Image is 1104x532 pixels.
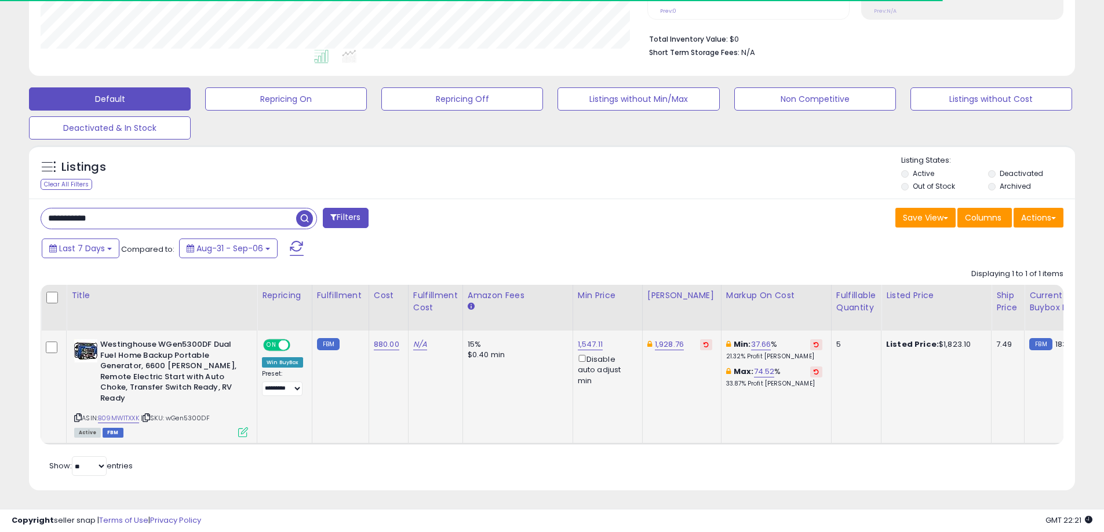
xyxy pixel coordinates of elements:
[374,289,403,302] div: Cost
[317,338,340,350] small: FBM
[886,339,982,350] div: $1,823.10
[1029,289,1089,314] div: Current Buybox Price
[12,515,54,526] strong: Copyright
[754,366,775,377] a: 74.52
[886,339,939,350] b: Listed Price:
[578,353,633,386] div: Disable auto adjust min
[655,339,684,350] a: 1,928.76
[751,339,771,350] a: 37.66
[996,339,1015,350] div: 7.49
[103,428,123,438] span: FBM
[317,289,364,302] div: Fulfillment
[647,289,716,302] div: [PERSON_NAME]
[1055,339,1083,350] span: 1830.59
[413,339,427,350] a: N/A
[413,289,458,314] div: Fulfillment Cost
[721,285,831,331] th: The percentage added to the cost of goods (COGS) that forms the calculator for Min & Max prices.
[262,357,303,368] div: Win BuyBox
[141,413,210,423] span: | SKU: wGen5300DF
[374,339,399,350] a: 880.00
[262,370,303,396] div: Preset:
[578,289,637,302] div: Min Price
[578,339,603,350] a: 1,547.11
[836,339,872,350] div: 5
[971,269,1063,280] div: Displaying 1 to 1 of 1 items
[726,289,826,302] div: Markup on Cost
[1029,338,1052,350] small: FBM
[726,380,822,388] p: 33.87% Profit [PERSON_NAME]
[150,515,201,526] a: Privacy Policy
[886,289,986,302] div: Listed Price
[99,515,148,526] a: Terms of Use
[1045,515,1092,526] span: 2025-09-14 22:21 GMT
[468,350,564,360] div: $0.40 min
[734,339,751,350] b: Min:
[262,289,307,302] div: Repricing
[74,428,101,438] span: All listings currently available for purchase on Amazon
[468,302,475,312] small: Amazon Fees.
[100,339,241,406] b: Westinghouse WGen5300DF Dual Fuel Home Backup Portable Generator, 6600 [PERSON_NAME], Remote Elec...
[74,339,248,436] div: ASIN:
[12,515,201,526] div: seller snap | |
[289,340,307,350] span: OFF
[468,289,568,302] div: Amazon Fees
[74,339,97,362] img: 51MqFP4udyL._SL40_.jpg
[996,289,1019,314] div: Ship Price
[468,339,564,350] div: 15%
[98,413,139,423] a: B09MW1TXXK
[264,340,279,350] span: ON
[726,366,822,388] div: %
[726,339,822,361] div: %
[734,366,754,377] b: Max:
[836,289,876,314] div: Fulfillable Quantity
[71,289,252,302] div: Title
[726,353,822,361] p: 21.32% Profit [PERSON_NAME]
[49,460,133,471] span: Show: entries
